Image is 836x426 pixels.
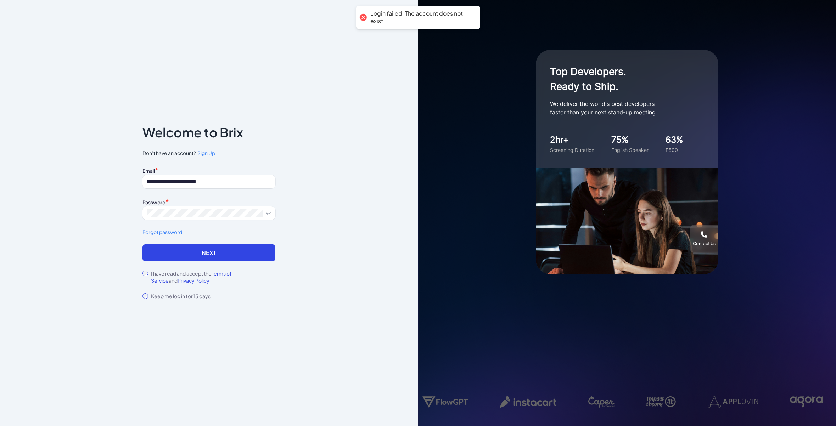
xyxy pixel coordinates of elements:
[611,146,649,154] div: English Speaker
[666,146,683,154] div: F500
[151,270,275,284] label: I have read and accept the and
[197,150,215,156] span: Sign Up
[550,64,692,94] h1: Top Developers. Ready to Ship.
[142,149,275,157] span: Don’t have an account?
[370,10,473,25] div: Login failed. The account does not exist
[142,244,275,261] button: Next
[666,134,683,146] div: 63%
[550,146,594,154] div: Screening Duration
[142,167,155,174] label: Email
[142,127,243,138] p: Welcome to Brix
[151,270,232,284] span: Terms of Service
[196,149,215,157] a: Sign Up
[550,100,692,117] p: We deliver the world's best developers — faster than your next stand-up meeting.
[142,199,165,205] label: Password
[550,134,594,146] div: 2hr+
[690,225,718,253] button: Contact Us
[142,228,275,236] a: Forgot password
[151,292,211,300] label: Keep me log in for 15 days
[693,241,716,246] div: Contact Us
[178,277,209,284] span: Privacy Policy
[611,134,649,146] div: 75%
